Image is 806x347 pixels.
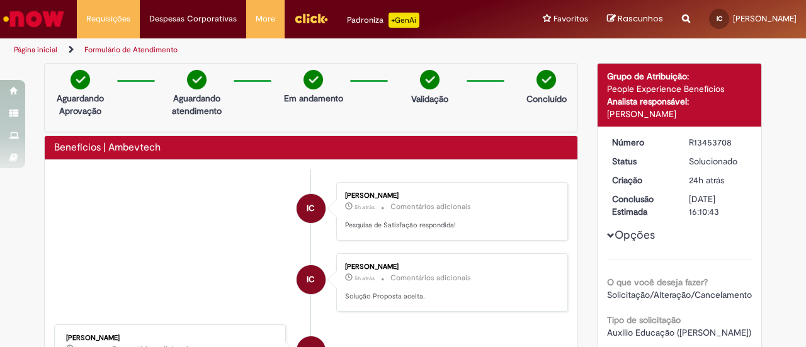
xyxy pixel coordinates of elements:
[618,13,663,25] span: Rascunhos
[355,275,375,282] span: 5h atrás
[536,70,556,89] img: check-circle-green.png
[71,70,90,89] img: check-circle-green.png
[66,334,276,342] div: [PERSON_NAME]
[389,13,419,28] p: +GenAi
[603,136,680,149] dt: Número
[607,276,708,288] b: O que você deseja fazer?
[607,82,752,95] div: People Experience Benefícios
[84,45,178,55] a: Formulário de Atendimento
[553,13,588,25] span: Favoritos
[307,193,315,224] span: IC
[14,45,57,55] a: Página inicial
[355,203,375,211] span: 5h atrás
[689,174,724,186] span: 24h atrás
[256,13,275,25] span: More
[607,70,752,82] div: Grupo de Atribuição:
[9,38,528,62] ul: Trilhas de página
[603,155,680,168] dt: Status
[689,174,747,186] div: 27/08/2025 16:49:28
[689,136,747,149] div: R13453708
[284,92,343,105] p: Em andamento
[166,92,227,117] p: Aguardando atendimento
[390,202,471,212] small: Comentários adicionais
[411,93,448,105] p: Validação
[733,13,797,24] span: [PERSON_NAME]
[304,70,323,89] img: check-circle-green.png
[50,92,111,117] p: Aguardando Aprovação
[345,263,555,271] div: [PERSON_NAME]
[347,13,419,28] div: Padroniza
[307,265,315,295] span: IC
[607,327,751,338] span: Auxílio Educação ([PERSON_NAME])
[54,142,161,154] h2: Benefícios | Ambevtech Histórico de tíquete
[607,314,681,326] b: Tipo de solicitação
[345,220,555,230] p: Pesquisa de Satisfação respondida!
[526,93,567,105] p: Concluído
[345,192,555,200] div: [PERSON_NAME]
[345,292,555,302] p: Solução Proposta aceita.
[689,174,724,186] time: 27/08/2025 16:49:28
[149,13,237,25] span: Despesas Corporativas
[603,193,680,218] dt: Conclusão Estimada
[390,273,471,283] small: Comentários adicionais
[603,174,680,186] dt: Criação
[86,13,130,25] span: Requisições
[1,6,66,31] img: ServiceNow
[607,95,752,108] div: Analista responsável:
[689,193,747,218] div: [DATE] 16:10:43
[607,13,663,25] a: Rascunhos
[294,9,328,28] img: click_logo_yellow_360x200.png
[607,108,752,120] div: [PERSON_NAME]
[187,70,207,89] img: check-circle-green.png
[717,14,722,23] span: IC
[297,194,326,223] div: Isabela de Melo Carvalho
[607,289,752,300] span: Solicitação/Alteração/Cancelamento
[689,155,747,168] div: Solucionado
[355,203,375,211] time: 28/08/2025 11:40:30
[297,265,326,294] div: Isabela de Melo Carvalho
[420,70,440,89] img: check-circle-green.png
